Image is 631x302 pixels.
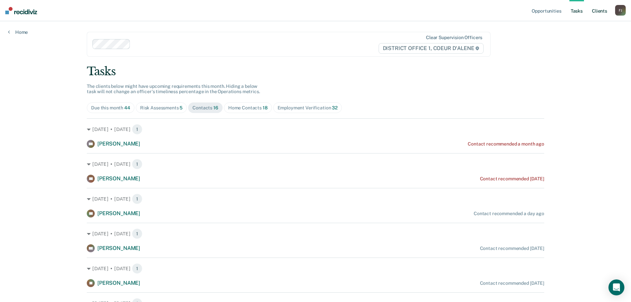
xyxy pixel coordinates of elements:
div: Home Contacts [228,105,268,111]
span: 1 [132,124,142,135]
div: Risk Assessments [140,105,183,111]
span: 44 [124,105,130,110]
div: [DATE] • [DATE] 1 [87,228,544,239]
div: Employment Verification [278,105,338,111]
span: The clients below might have upcoming requirements this month. Hiding a below task will not chang... [87,84,260,94]
div: Open Intercom Messenger [608,279,624,295]
div: Contact recommended a month ago [468,141,544,147]
a: Home [8,29,28,35]
span: 16 [213,105,218,110]
span: 1 [132,228,142,239]
div: Contact recommended a day ago [474,211,544,216]
div: Contact recommended [DATE] [480,176,544,182]
span: 1 [132,263,142,274]
span: 1 [132,194,142,204]
span: 18 [263,105,268,110]
div: Contacts [192,105,218,111]
div: Due this month [91,105,130,111]
div: Contact recommended [DATE] [480,280,544,286]
span: [PERSON_NAME] [97,245,140,251]
span: [PERSON_NAME] [97,210,140,216]
span: [PERSON_NAME] [97,280,140,286]
span: 32 [332,105,338,110]
div: Tasks [87,65,544,78]
span: [PERSON_NAME] [97,141,140,147]
div: [DATE] • [DATE] 1 [87,194,544,204]
div: [DATE] • [DATE] 1 [87,159,544,169]
div: Clear supervision officers [426,35,482,40]
div: [DATE] • [DATE] 1 [87,263,544,274]
span: 5 [180,105,183,110]
div: [DATE] • [DATE] 1 [87,124,544,135]
div: F J [615,5,626,16]
span: [PERSON_NAME] [97,175,140,182]
span: DISTRICT OFFICE 1, COEUR D'ALENE [379,43,484,54]
span: 1 [132,159,142,169]
div: Contact recommended [DATE] [480,246,544,251]
img: Recidiviz [5,7,37,14]
button: FJ [615,5,626,16]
